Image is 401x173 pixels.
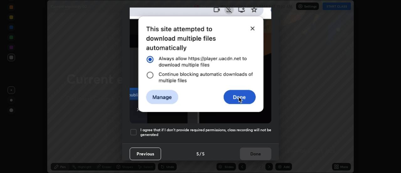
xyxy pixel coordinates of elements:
button: Previous [130,148,161,160]
h4: 5 [202,150,205,157]
h5: I agree that if I don't provide required permissions, class recording will not be generated [140,127,271,137]
h4: / [200,150,201,157]
h4: 5 [196,150,199,157]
